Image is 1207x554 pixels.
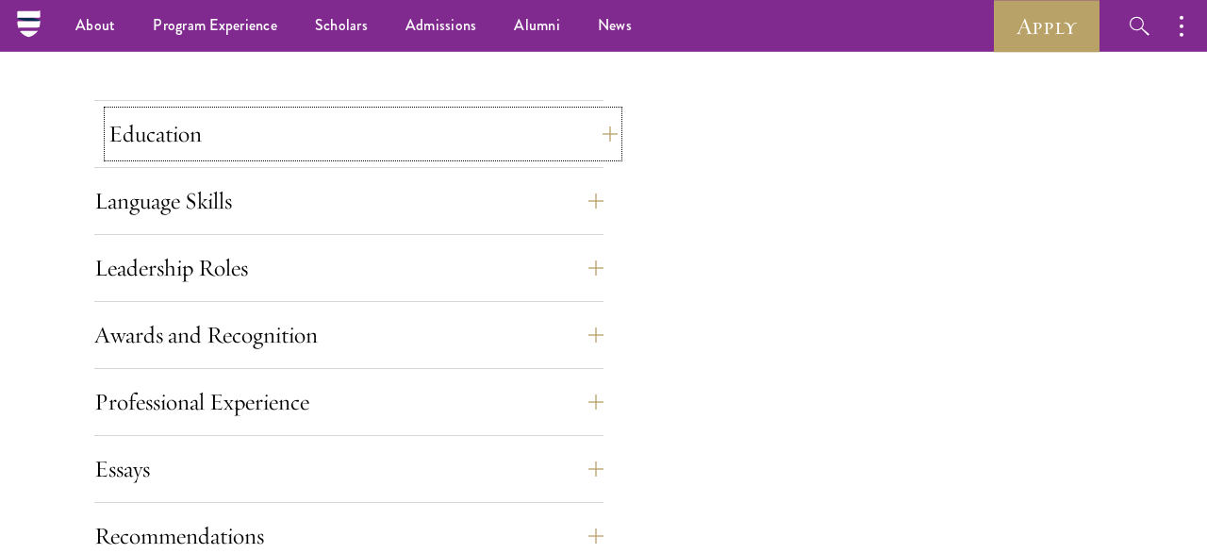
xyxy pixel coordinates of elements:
button: Leadership Roles [94,245,603,291]
button: Essays [94,446,603,492]
button: Education [108,111,618,157]
button: Professional Experience [94,379,603,425]
button: Awards and Recognition [94,312,603,358]
button: Language Skills [94,178,603,224]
